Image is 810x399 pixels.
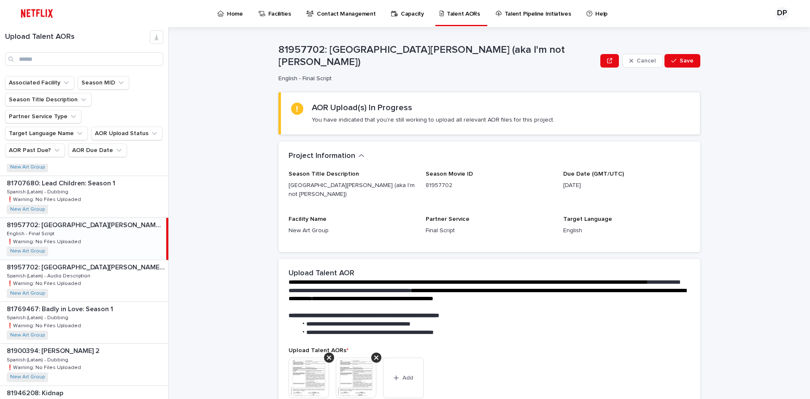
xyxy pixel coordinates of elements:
[10,290,45,296] a: New Art Group
[5,93,92,106] button: Season Title Description
[426,226,553,235] p: Final Script
[7,271,92,279] p: Spanish (Latam) - Audio Description
[289,269,354,278] h2: Upload Talent AOR
[7,304,115,313] p: 81769467: Badly in Love: Season 1
[289,181,416,199] p: [GEOGRAPHIC_DATA][PERSON_NAME] (aka I'm not [PERSON_NAME])
[289,152,355,161] h2: Project Information
[7,187,70,195] p: Spanish (Latam) - Dubbing
[278,44,597,68] p: 81957702: [GEOGRAPHIC_DATA][PERSON_NAME] (aka I'm not [PERSON_NAME])
[91,127,162,140] button: AOR Upload Status
[563,181,690,190] p: [DATE]
[563,171,624,177] span: Due Date (GMT/UTC)
[563,216,612,222] span: Target Language
[10,248,45,254] a: New Art Group
[383,358,424,398] button: Add
[5,76,74,90] button: Associated Facility
[426,216,470,222] span: Partner Service
[7,195,83,203] p: ❗️Warning: No Files Uploaded
[5,144,65,157] button: AOR Past Due?
[775,7,789,20] div: DP
[312,116,554,124] p: You have indicated that you're still working to upload all relevant AOR files for this project.
[7,388,65,397] p: 81946208: Kidnap
[7,237,83,245] p: ❗️Warning: No Files Uploaded
[5,33,150,42] h1: Upload Talent AORs
[7,262,167,271] p: 81957702: [GEOGRAPHIC_DATA][PERSON_NAME] (aka I'm not [PERSON_NAME])
[10,332,45,338] a: New Art Group
[278,75,594,82] p: English - Final Script
[7,229,56,237] p: English - Final Script
[7,220,165,229] p: 81957702: [GEOGRAPHIC_DATA][PERSON_NAME] (aka I'm not [PERSON_NAME])
[7,345,101,355] p: 81900394: [PERSON_NAME] 2
[17,5,57,22] img: ifQbXi3ZQGMSEF7WDB7W
[5,127,88,140] button: Target Language Name
[10,206,45,212] a: New Art Group
[7,356,70,363] p: Spanish (Latam) - Dubbing
[402,375,413,381] span: Add
[7,178,117,187] p: 81707680: Lead Children: Season 1
[7,313,70,321] p: Spanish (Latam) - Dubbing
[426,171,473,177] span: Season Movie ID
[637,58,656,64] span: Cancel
[5,110,81,123] button: Partner Service Type
[5,52,163,66] input: Search
[664,54,700,68] button: Save
[78,76,129,90] button: Season MID
[289,226,416,235] p: New Art Group
[10,374,45,380] a: New Art Group
[312,103,412,113] h2: AOR Upload(s) In Progress
[426,181,553,190] p: 81957702
[289,216,327,222] span: Facility Name
[622,54,663,68] button: Cancel
[10,164,45,170] a: New Art Group
[289,152,364,161] button: Project Information
[7,321,83,329] p: ❗️Warning: No Files Uploaded
[7,279,83,287] p: ❗️Warning: No Files Uploaded
[563,226,690,235] p: English
[68,144,127,157] button: AOR Due Date
[289,347,348,353] span: Upload Talent AORs
[289,171,359,177] span: Season Title Description
[680,58,694,64] span: Save
[7,363,83,371] p: ❗️Warning: No Files Uploaded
